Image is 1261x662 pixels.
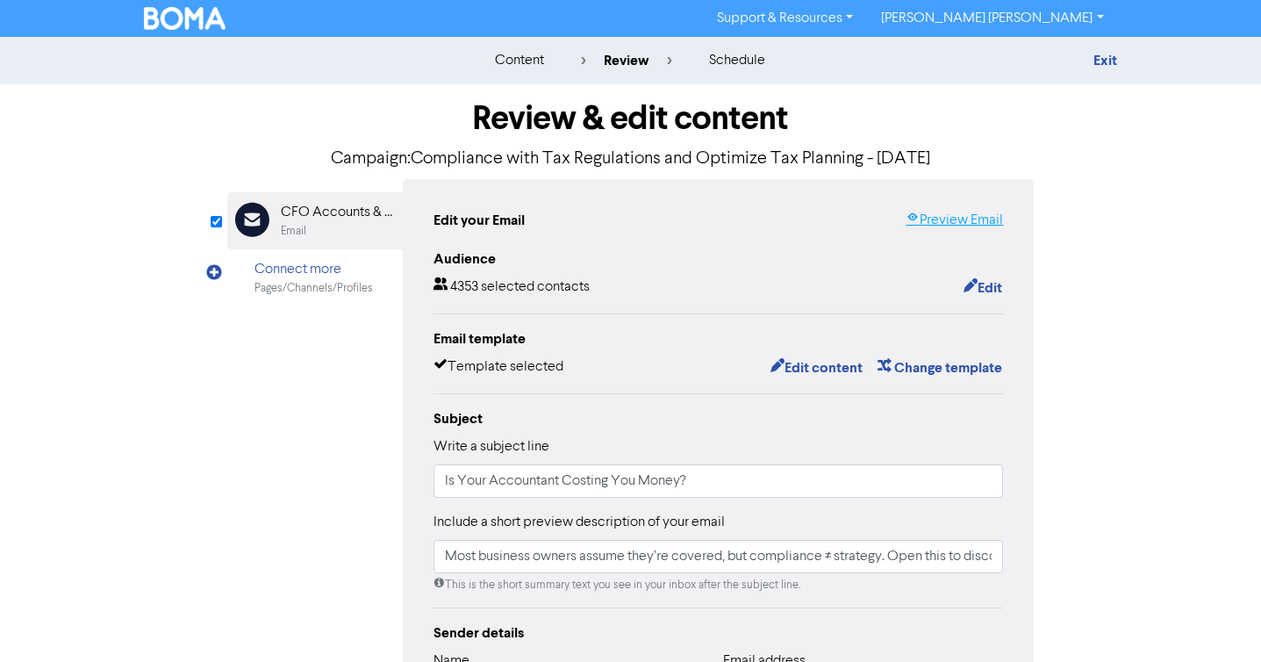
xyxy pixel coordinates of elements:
p: Campaign: Compliance with Tax Regulations and Optimize Tax Planning - [DATE] [227,146,1035,172]
button: Change template [877,356,1003,379]
div: Sender details [433,622,1004,644]
a: [PERSON_NAME] [PERSON_NAME] [867,4,1117,32]
button: Edit content [770,356,863,379]
div: 4353 selected contacts [433,277,590,299]
div: This is the short summary text you see in your inbox after the subject line. [433,577,1004,594]
div: Subject [433,408,1004,429]
div: review [581,50,672,71]
div: Edit your Email [433,210,525,231]
label: Include a short preview description of your email [433,512,725,533]
iframe: Chat Widget [1173,578,1261,662]
a: Support & Resources [703,4,867,32]
div: content [495,50,544,71]
div: Audience [433,248,1004,270]
h1: Review & edit content [227,98,1035,139]
div: Template selected [433,356,563,379]
div: CFO Accounts & Services Pte LtdEmail [227,192,403,249]
div: CFO Accounts & Services Pte Ltd [281,202,393,223]
div: Pages/Channels/Profiles [254,280,373,297]
div: Email template [433,328,1004,349]
label: Write a subject line [433,436,549,457]
div: Connect more [254,259,373,280]
a: Preview Email [906,210,1003,231]
div: Email [281,223,306,240]
img: BOMA Logo [144,7,226,30]
div: schedule [709,50,765,71]
button: Edit [963,277,1003,299]
a: Exit [1093,52,1117,69]
div: Connect morePages/Channels/Profiles [227,249,403,306]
